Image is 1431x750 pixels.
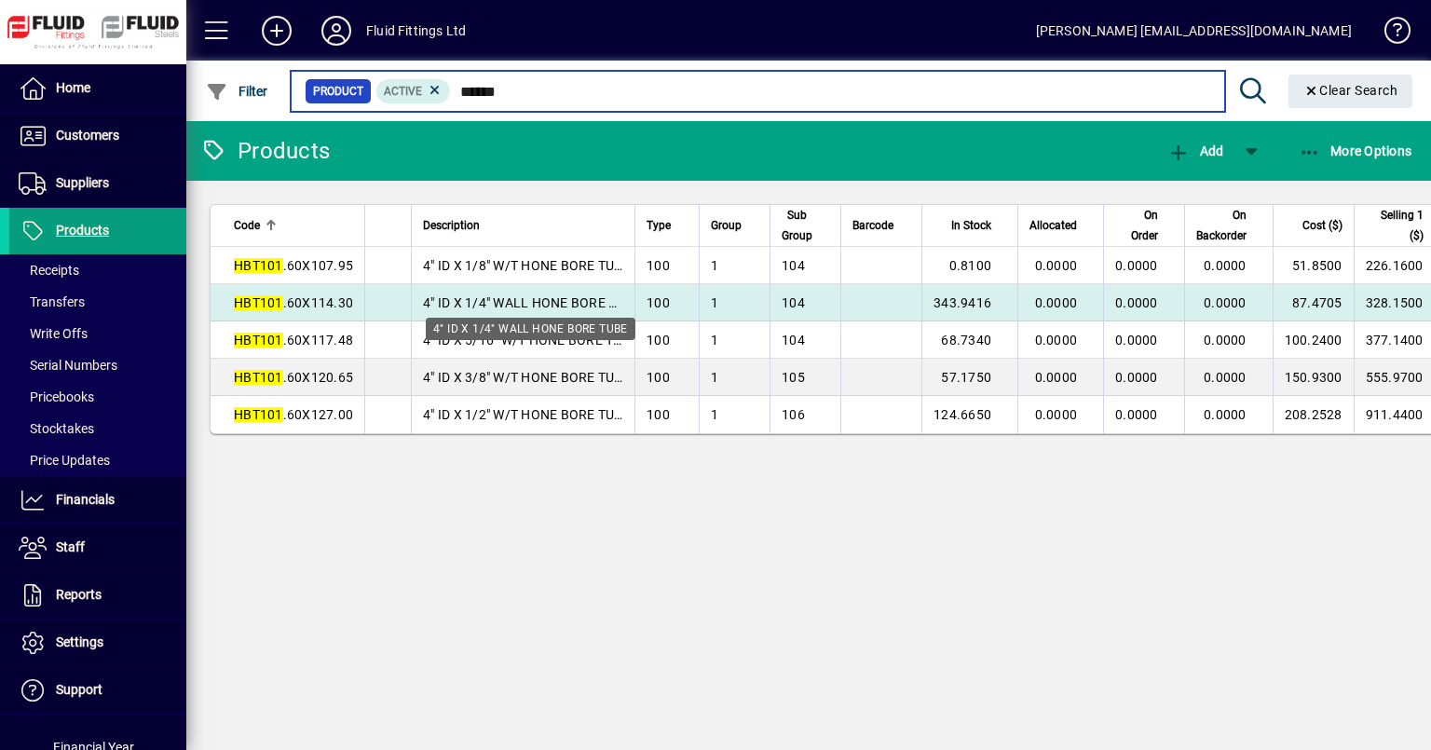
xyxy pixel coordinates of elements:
span: On Backorder [1196,205,1247,246]
a: Receipts [9,254,186,286]
div: Description [423,215,623,236]
span: Allocated [1029,215,1077,236]
span: Serial Numbers [19,358,117,373]
div: Sub Group [782,205,829,246]
span: Stocktakes [19,421,94,436]
button: Filter [201,75,273,108]
a: Stocktakes [9,413,186,444]
span: 68.7340 [941,333,991,348]
a: Write Offs [9,318,186,349]
span: 0.0000 [1035,333,1078,348]
span: 0.0000 [1115,295,1158,310]
span: 4" ID X 5/16" W/T HONE BORE TUBE [423,333,638,348]
span: 0.0000 [1204,370,1247,385]
span: In Stock [951,215,991,236]
td: 51.8500 [1273,247,1354,284]
span: 100 [647,295,670,310]
div: Fluid Fittings Ltd [366,16,466,46]
span: 0.0000 [1204,333,1247,348]
span: 4" ID X 1/2" W/T HONE BORE TUBE [423,407,631,422]
span: 0.0000 [1035,295,1078,310]
span: 100 [647,407,670,422]
span: Support [56,682,102,697]
span: .60X107.95 [234,258,353,273]
span: .60X114.30 [234,295,353,310]
span: 124.6650 [934,407,991,422]
span: .60X117.48 [234,333,353,348]
span: 1 [711,258,718,273]
span: 0.0000 [1204,407,1247,422]
span: Type [647,215,671,236]
button: Add [1163,134,1228,168]
a: Transfers [9,286,186,318]
a: Reports [9,572,186,619]
span: Clear Search [1303,83,1398,98]
div: Barcode [852,215,910,236]
div: 4" ID X 1/4" WALL HONE BORE TUBE [426,318,635,340]
a: Serial Numbers [9,349,186,381]
span: 100 [647,370,670,385]
button: Profile [307,14,366,48]
span: Customers [56,128,119,143]
td: 87.4705 [1273,284,1354,321]
span: Filter [206,84,268,99]
a: Home [9,65,186,112]
a: Support [9,667,186,714]
span: 100 [647,333,670,348]
span: 104 [782,333,805,348]
span: Group [711,215,742,236]
span: 106 [782,407,805,422]
a: Customers [9,113,186,159]
span: 0.8100 [949,258,992,273]
em: HBT101 [234,407,283,422]
span: 0.0000 [1115,370,1158,385]
a: Pricebooks [9,381,186,413]
span: More Options [1299,143,1412,158]
button: More Options [1294,134,1417,168]
em: HBT101 [234,258,283,273]
span: Price Updates [19,453,110,468]
div: Products [200,136,330,166]
div: [PERSON_NAME] [EMAIL_ADDRESS][DOMAIN_NAME] [1036,16,1352,46]
div: In Stock [934,215,1008,236]
span: Selling 1 ($) [1366,205,1424,246]
div: Type [647,215,688,236]
em: HBT101 [234,370,283,385]
span: Description [423,215,480,236]
span: Reports [56,587,102,602]
span: Code [234,215,260,236]
span: Financials [56,492,115,507]
span: .60X120.65 [234,370,353,385]
a: Staff [9,525,186,571]
em: HBT101 [234,333,283,348]
mat-chip: Activation Status: Active [376,79,451,103]
span: 1 [711,333,718,348]
span: Active [384,85,422,98]
span: Transfers [19,294,85,309]
em: HBT101 [234,295,283,310]
span: .60X127.00 [234,407,353,422]
span: 100 [647,258,670,273]
span: Cost ($) [1302,215,1342,236]
span: Staff [56,539,85,554]
span: Settings [56,634,103,649]
span: 0.0000 [1035,258,1078,273]
span: 0.0000 [1115,407,1158,422]
div: On Order [1115,205,1175,246]
div: On Backorder [1196,205,1263,246]
a: Financials [9,477,186,524]
span: Add [1167,143,1223,158]
div: Code [234,215,353,236]
span: 1 [711,295,718,310]
span: 0.0000 [1035,370,1078,385]
span: 4" ID X 3/8" W/T HONE BORE TUBE [423,370,631,385]
span: 104 [782,295,805,310]
span: Write Offs [19,326,88,341]
span: Receipts [19,263,79,278]
span: 4" ID X 1/8" W/T HONE BORE TUBE [423,258,631,273]
span: 0.0000 [1115,258,1158,273]
span: 0.0000 [1035,407,1078,422]
span: 4" ID X 1/4" WALL HONE BORE TUBE [423,295,641,310]
a: Suppliers [9,160,186,207]
span: Sub Group [782,205,812,246]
